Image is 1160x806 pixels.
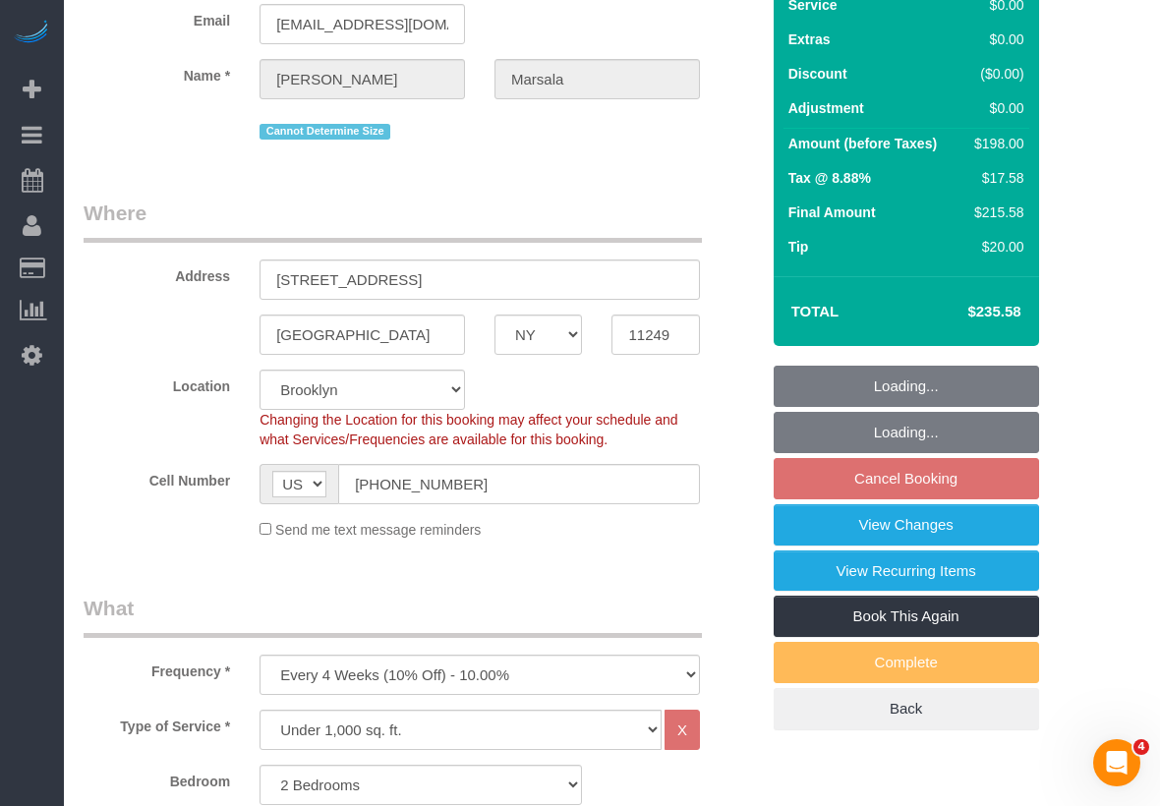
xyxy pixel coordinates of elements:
a: Book This Again [774,596,1039,637]
div: ($0.00) [966,64,1023,84]
div: $198.00 [966,134,1023,153]
input: First Name [260,59,465,99]
label: Final Amount [788,202,876,222]
input: City [260,315,465,355]
span: Changing the Location for this booking may affect your schedule and what Services/Frequencies are... [260,412,677,447]
label: Cell Number [69,464,245,490]
div: $20.00 [966,237,1023,257]
div: $215.58 [966,202,1023,222]
label: Location [69,370,245,396]
strong: Total [791,303,840,319]
label: Type of Service * [69,710,245,736]
span: 4 [1133,739,1149,755]
label: Bedroom [69,765,245,791]
span: Cannot Determine Size [260,124,390,140]
span: Send me text message reminders [275,522,481,538]
label: Email [69,4,245,30]
label: Extras [788,29,831,49]
legend: Where [84,199,702,243]
img: Automaid Logo [12,20,51,47]
label: Discount [788,64,847,84]
h4: $235.58 [908,304,1020,320]
input: Last Name [494,59,700,99]
iframe: Intercom live chat [1093,739,1140,786]
label: Tax @ 8.88% [788,168,871,188]
a: Back [774,688,1039,729]
a: View Recurring Items [774,550,1039,592]
label: Amount (before Taxes) [788,134,937,153]
label: Address [69,259,245,286]
label: Frequency * [69,655,245,681]
input: Email [260,4,465,44]
input: Cell Number [338,464,700,504]
a: View Changes [774,504,1039,546]
legend: What [84,594,702,638]
label: Adjustment [788,98,864,118]
div: $0.00 [966,98,1023,118]
div: $17.58 [966,168,1023,188]
div: $0.00 [966,29,1023,49]
label: Name * [69,59,245,86]
input: Zip Code [611,315,699,355]
label: Tip [788,237,809,257]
